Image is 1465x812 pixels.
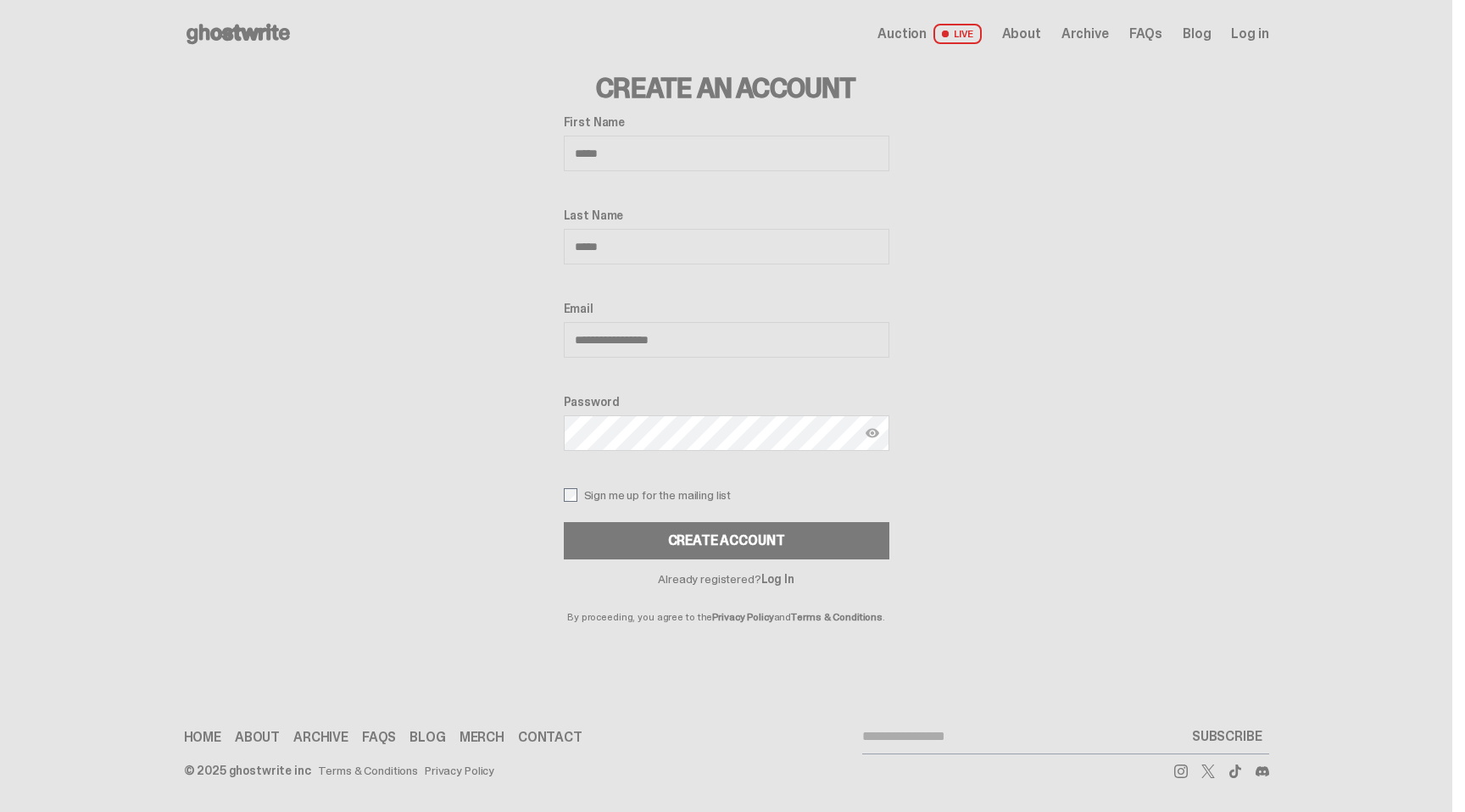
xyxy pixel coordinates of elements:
[564,209,889,222] label: Last Name
[184,765,311,776] div: © 2025 ghostwrite inc
[409,731,445,744] a: Blog
[425,765,494,776] a: Privacy Policy
[1061,27,1109,41] a: Archive
[712,610,773,624] a: Privacy Policy
[1185,720,1269,754] button: SUBSCRIBE
[877,27,927,41] span: Auction
[1183,27,1211,41] a: Blog
[1002,27,1041,41] a: About
[1129,27,1162,41] a: FAQs
[564,522,889,559] button: Create Account
[564,395,889,409] label: Password
[866,426,879,440] img: Show password
[460,731,504,744] a: Merch
[518,731,582,744] a: Contact
[564,573,889,585] p: Already registered?
[668,534,785,548] div: Create Account
[564,488,577,502] input: Sign me up for the mailing list
[318,765,418,776] a: Terms & Conditions
[235,731,280,744] a: About
[564,115,889,129] label: First Name
[293,731,348,744] a: Archive
[877,24,981,44] a: Auction LIVE
[1231,27,1268,41] a: Log in
[564,302,889,315] label: Email
[761,571,794,587] a: Log In
[564,75,889,102] h3: Create an Account
[564,585,889,622] p: By proceeding, you agree to the and .
[564,488,889,502] label: Sign me up for the mailing list
[184,731,221,744] a: Home
[933,24,982,44] span: LIVE
[791,610,883,624] a: Terms & Conditions
[362,731,396,744] a: FAQs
